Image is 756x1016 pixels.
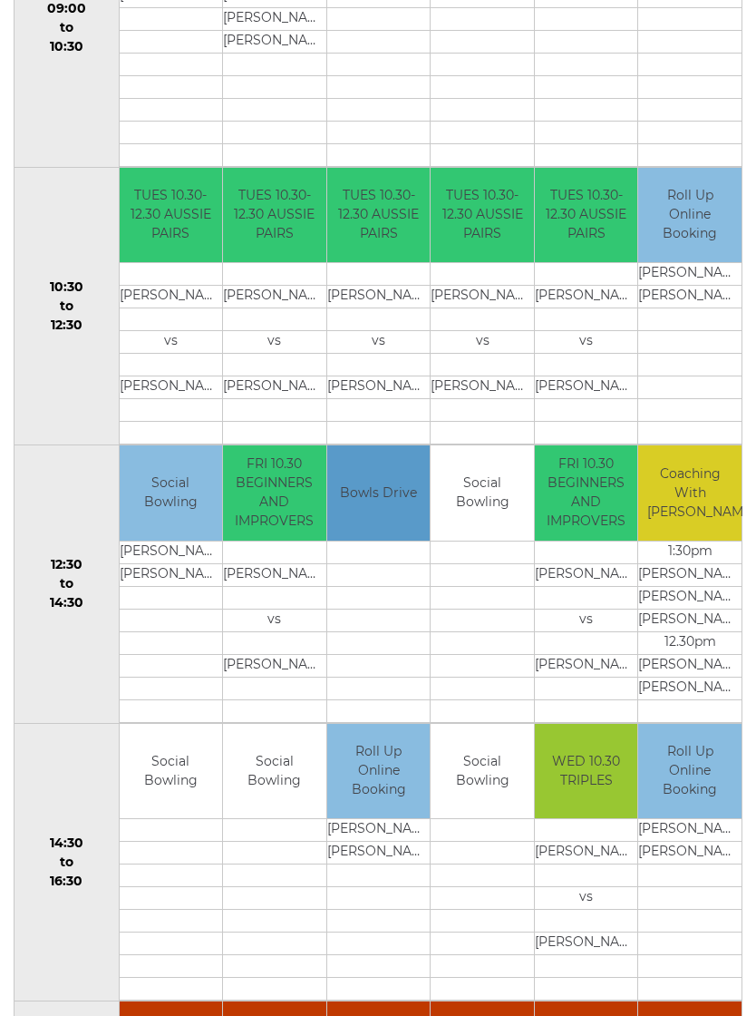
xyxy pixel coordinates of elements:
[535,655,638,678] td: [PERSON_NAME]
[327,169,431,264] td: TUES 10.30-12.30 AUSSIE PAIRS
[15,724,120,1002] td: 14:30 to 16:30
[535,610,638,632] td: vs
[638,725,741,820] td: Roll Up Online Booking
[223,8,326,31] td: [PERSON_NAME]
[535,843,638,865] td: [PERSON_NAME]
[638,632,741,655] td: 12.30pm
[535,446,638,542] td: FRI 10.30 BEGINNERS AND IMPROVERS
[223,287,326,309] td: [PERSON_NAME]
[223,610,326,632] td: vs
[431,377,534,400] td: [PERSON_NAME]
[327,725,431,820] td: Roll Up Online Booking
[638,820,741,843] td: [PERSON_NAME]
[431,169,534,264] td: TUES 10.30-12.30 AUSSIE PAIRS
[638,843,741,865] td: [PERSON_NAME]
[638,678,741,700] td: [PERSON_NAME] (Lesson 2)
[15,446,120,725] td: 12:30 to 14:30
[120,542,223,564] td: [PERSON_NAME]
[431,287,534,309] td: [PERSON_NAME]
[638,264,741,287] td: [PERSON_NAME]
[120,446,223,542] td: Social Bowling
[638,287,741,309] td: [PERSON_NAME]
[15,168,120,446] td: 10:30 to 12:30
[327,820,431,843] td: [PERSON_NAME]
[535,169,638,264] td: TUES 10.30-12.30 AUSSIE PAIRS
[223,725,326,820] td: Social Bowling
[120,169,223,264] td: TUES 10.30-12.30 AUSSIE PAIRS
[638,542,741,564] td: 1:30pm
[535,933,638,956] td: [PERSON_NAME]
[223,31,326,54] td: [PERSON_NAME]
[223,332,326,355] td: vs
[535,377,638,400] td: [PERSON_NAME]
[120,287,223,309] td: [PERSON_NAME]
[638,446,741,542] td: Coaching With [PERSON_NAME]
[327,287,431,309] td: [PERSON_NAME]
[223,655,326,678] td: [PERSON_NAME]
[327,377,431,400] td: [PERSON_NAME]
[120,332,223,355] td: vs
[535,332,638,355] td: vs
[535,287,638,309] td: [PERSON_NAME]
[535,564,638,587] td: [PERSON_NAME]
[327,332,431,355] td: vs
[327,446,431,542] td: Bowls Drive
[431,725,534,820] td: Social Bowling
[431,446,534,542] td: Social Bowling
[638,587,741,610] td: [PERSON_NAME]
[638,564,741,587] td: [PERSON_NAME]
[223,169,326,264] td: TUES 10.30-12.30 AUSSIE PAIRS
[638,610,741,632] td: [PERSON_NAME] (Lesson 2)
[638,655,741,678] td: [PERSON_NAME] (Lesson 3)
[638,169,741,264] td: Roll Up Online Booking
[535,888,638,911] td: vs
[120,377,223,400] td: [PERSON_NAME]
[223,446,326,542] td: FRI 10.30 BEGINNERS AND IMPROVERS
[223,377,326,400] td: [PERSON_NAME]
[120,725,223,820] td: Social Bowling
[431,332,534,355] td: vs
[223,564,326,587] td: [PERSON_NAME]
[327,843,431,865] td: [PERSON_NAME]
[535,725,638,820] td: WED 10.30 TRIPLES
[120,564,223,587] td: [PERSON_NAME]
